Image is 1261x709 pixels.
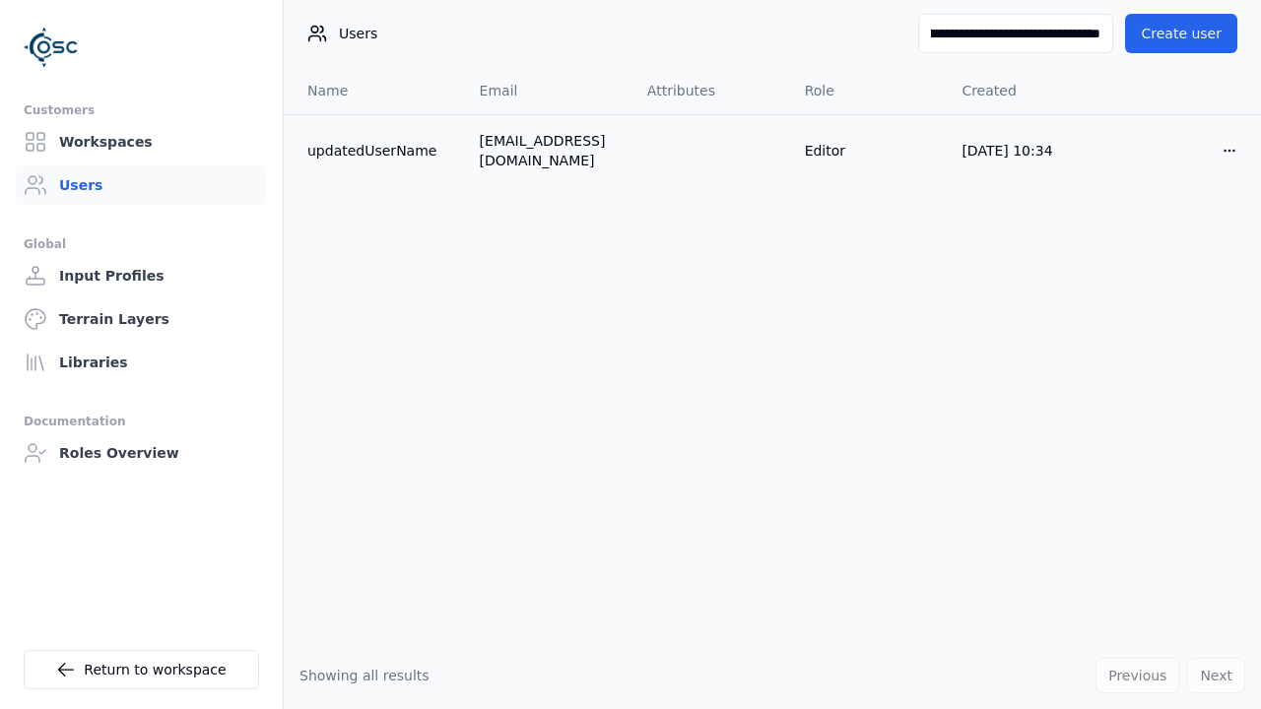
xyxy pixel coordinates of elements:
th: Created [946,67,1103,114]
span: Showing all results [299,668,430,683]
div: [EMAIL_ADDRESS][DOMAIN_NAME] [480,131,616,170]
a: Roles Overview [16,433,267,473]
button: Create user [1125,14,1237,53]
img: Logo [24,20,79,75]
a: Input Profiles [16,256,267,295]
th: Role [789,67,947,114]
div: Global [24,232,259,256]
div: Documentation [24,410,259,433]
a: Users [16,165,267,205]
div: Customers [24,98,259,122]
div: Editor [805,141,931,161]
th: Attributes [631,67,789,114]
a: Libraries [16,343,267,382]
th: Email [464,67,631,114]
a: Workspaces [16,122,267,161]
a: Terrain Layers [16,299,267,339]
a: updatedUserName [307,141,448,161]
span: Users [339,24,377,43]
a: Return to workspace [24,650,259,689]
div: [DATE] 10:34 [962,141,1088,161]
th: Name [284,67,464,114]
